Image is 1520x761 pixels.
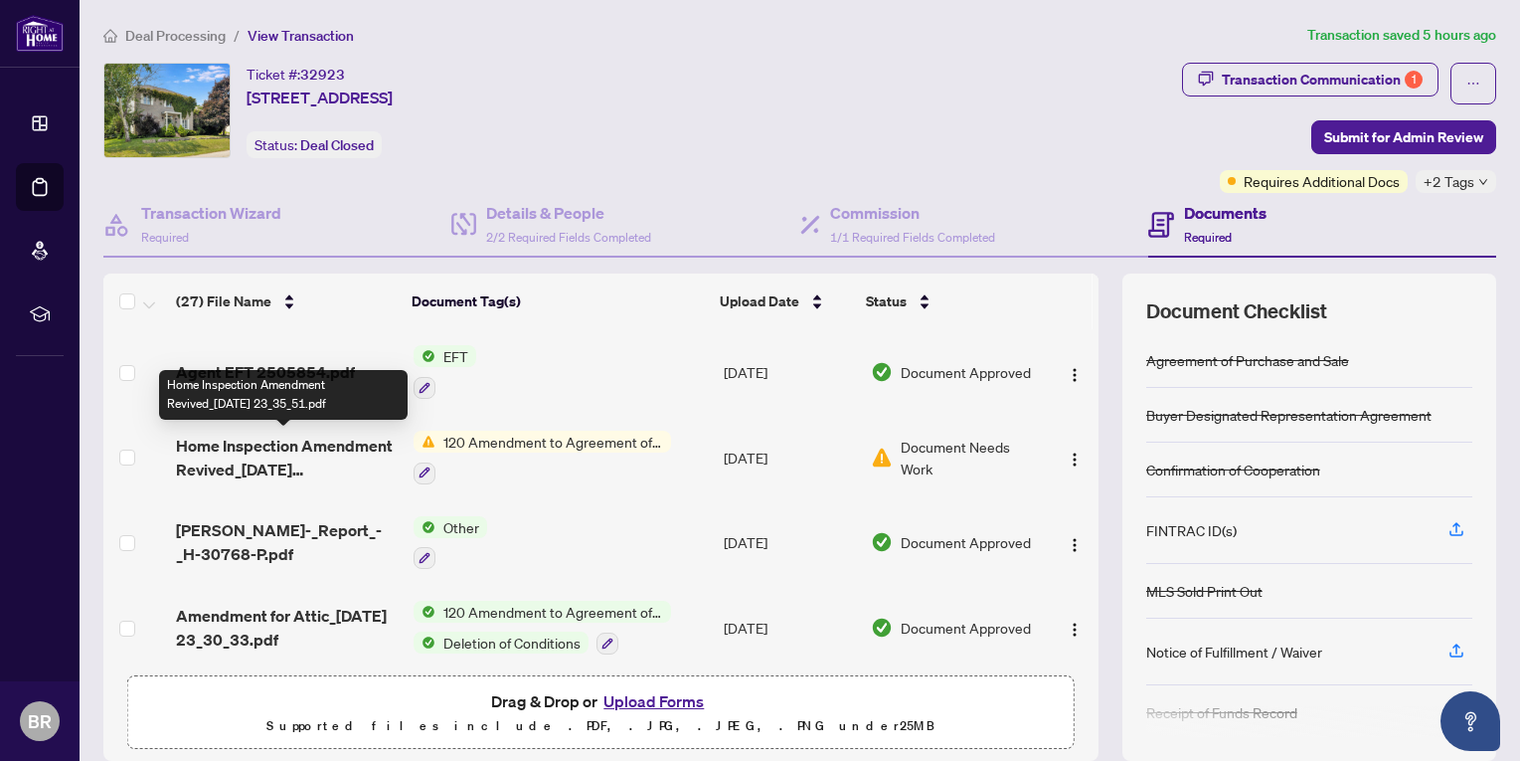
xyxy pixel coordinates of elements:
[1182,63,1438,96] button: Transaction Communication1
[247,63,345,86] div: Ticket #:
[1146,297,1327,325] span: Document Checklist
[1146,701,1297,723] div: Receipt of Funds Record
[16,15,64,52] img: logo
[1067,452,1083,468] img: Logo
[1146,459,1320,480] div: Confirmation of Cooperation
[168,274,405,329] th: (27) File Name
[300,66,345,84] span: 32923
[125,27,226,45] span: Deal Processing
[486,201,651,225] h4: Details & People
[247,86,393,109] span: [STREET_ADDRESS]
[140,714,1062,738] p: Supported files include .PDF, .JPG, .JPEG, .PNG under 25 MB
[435,345,476,367] span: EFT
[1146,580,1263,602] div: MLS Sold Print Out
[300,136,374,154] span: Deal Closed
[1146,404,1432,426] div: Buyer Designated Representation Agreement
[435,601,671,623] span: 120 Amendment to Agreement of Purchase and Sale
[176,604,398,652] span: Amendment for Attic_[DATE] 23_30_33.pdf
[1059,612,1091,644] button: Logo
[716,329,863,415] td: [DATE]
[141,201,281,225] h4: Transaction Wizard
[1244,170,1400,192] span: Requires Additional Docs
[248,27,354,45] span: View Transaction
[491,688,710,714] span: Drag & Drop or
[247,131,382,158] div: Status:
[1424,170,1474,193] span: +2 Tags
[1307,24,1496,47] article: Transaction saved 5 hours ago
[414,601,435,623] img: Status Icon
[234,24,240,47] li: /
[414,516,487,570] button: Status IconOther
[871,617,893,639] img: Document Status
[1311,120,1496,154] button: Submit for Admin Review
[901,361,1031,383] span: Document Approved
[716,585,863,670] td: [DATE]
[1146,641,1322,663] div: Notice of Fulfillment / Waiver
[858,274,1041,329] th: Status
[176,290,271,312] span: (27) File Name
[720,290,799,312] span: Upload Date
[414,345,435,367] img: Status Icon
[716,415,863,500] td: [DATE]
[414,632,435,654] img: Status Icon
[1184,230,1232,245] span: Required
[1059,356,1091,388] button: Logo
[871,447,893,469] img: Document Status
[486,230,651,245] span: 2/2 Required Fields Completed
[830,201,995,225] h4: Commission
[1466,77,1480,91] span: ellipsis
[414,601,671,655] button: Status Icon120 Amendment to Agreement of Purchase and SaleStatus IconDeletion of Conditions
[128,676,1074,750] span: Drag & Drop orUpload FormsSupported files include .PDF, .JPG, .JPEG, .PNG under25MB
[159,370,408,420] div: Home Inspection Amendment Revived_[DATE] 23_35_51.pdf
[1324,121,1483,153] span: Submit for Admin Review
[435,516,487,538] span: Other
[716,500,863,586] td: [DATE]
[830,230,995,245] span: 1/1 Required Fields Completed
[1059,442,1091,474] button: Logo
[1440,691,1500,751] button: Open asap
[1067,367,1083,383] img: Logo
[435,632,589,654] span: Deletion of Conditions
[866,290,907,312] span: Status
[597,688,710,714] button: Upload Forms
[414,431,435,453] img: Status Icon
[1146,519,1237,541] div: FINTRAC ID(s)
[871,361,893,383] img: Document Status
[176,518,398,566] span: [PERSON_NAME]-_Report_-_H-30768-P.pdf
[104,64,230,157] img: IMG-X12059098_1.jpg
[871,531,893,553] img: Document Status
[404,274,712,329] th: Document Tag(s)
[1059,526,1091,558] button: Logo
[712,274,858,329] th: Upload Date
[1222,64,1423,95] div: Transaction Communication
[1067,622,1083,638] img: Logo
[1067,537,1083,553] img: Logo
[414,516,435,538] img: Status Icon
[1146,349,1349,371] div: Agreement of Purchase and Sale
[28,707,52,735] span: BR
[435,431,671,453] span: 120 Amendment to Agreement of Purchase and Sale
[1184,201,1267,225] h4: Documents
[901,531,1031,553] span: Document Approved
[103,29,117,43] span: home
[901,617,1031,639] span: Document Approved
[141,230,189,245] span: Required
[176,434,398,481] span: Home Inspection Amendment Revived_[DATE] 23_35_51.pdf
[176,360,355,384] span: Agent EFT 2505854.pdf
[414,345,476,399] button: Status IconEFT
[1478,177,1488,187] span: down
[1405,71,1423,89] div: 1
[901,436,1039,479] span: Document Needs Work
[414,431,671,484] button: Status Icon120 Amendment to Agreement of Purchase and Sale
